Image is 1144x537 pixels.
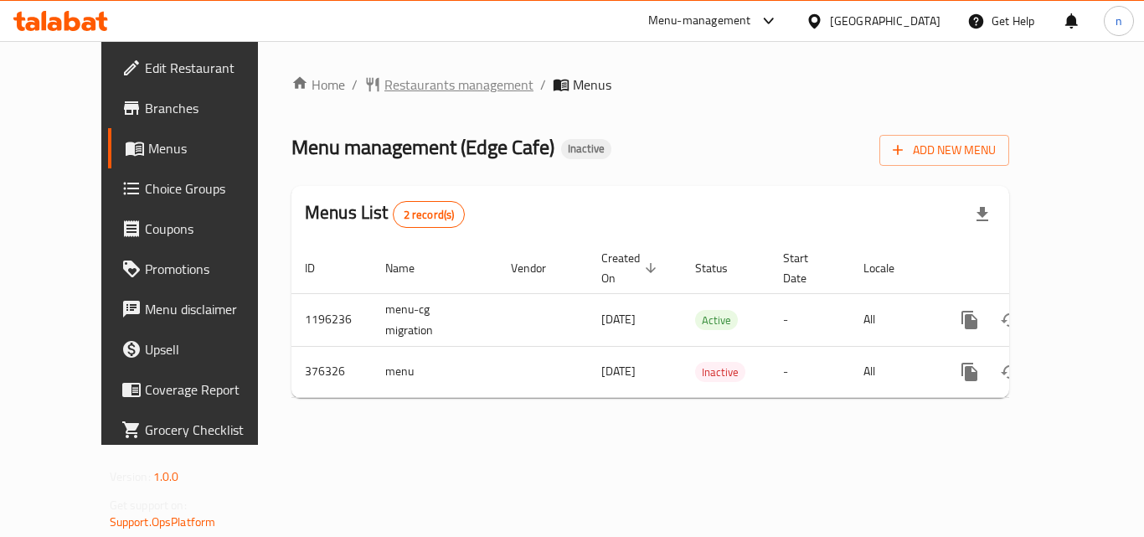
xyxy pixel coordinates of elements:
span: Vendor [511,258,568,278]
span: Coupons [145,219,279,239]
span: Menu management ( Edge Cafe ) [291,128,554,166]
li: / [540,75,546,95]
a: Promotions [108,249,292,289]
a: Upsell [108,329,292,369]
span: [DATE] [601,308,636,330]
span: Active [695,311,738,330]
a: Menu disclaimer [108,289,292,329]
td: menu [372,346,497,397]
span: Grocery Checklist [145,420,279,440]
a: Branches [108,88,292,128]
span: n [1116,12,1122,30]
span: Inactive [695,363,745,382]
h2: Menus List [305,200,465,228]
button: Change Status [990,300,1030,340]
span: ID [305,258,337,278]
nav: breadcrumb [291,75,1009,95]
span: Menus [573,75,611,95]
span: Version: [110,466,151,488]
span: Start Date [783,248,830,288]
a: Menus [108,128,292,168]
div: Menu-management [648,11,751,31]
a: Coverage Report [108,369,292,410]
table: enhanced table [291,243,1124,398]
span: [DATE] [601,360,636,382]
span: Inactive [561,142,611,156]
div: Inactive [695,362,745,382]
td: All [850,346,936,397]
span: Restaurants management [384,75,533,95]
span: Promotions [145,259,279,279]
span: Created On [601,248,662,288]
span: Edit Restaurant [145,58,279,78]
span: Get support on: [110,494,187,516]
div: Total records count [393,201,466,228]
div: [GEOGRAPHIC_DATA] [830,12,940,30]
span: Branches [145,98,279,118]
button: Change Status [990,352,1030,392]
button: Add New Menu [879,135,1009,166]
td: All [850,293,936,346]
div: Inactive [561,139,611,159]
td: - [770,346,850,397]
td: - [770,293,850,346]
li: / [352,75,358,95]
a: Home [291,75,345,95]
div: Active [695,310,738,330]
a: Choice Groups [108,168,292,209]
td: 1196236 [291,293,372,346]
button: more [950,352,990,392]
td: 376326 [291,346,372,397]
span: Menus [148,138,279,158]
span: Coverage Report [145,380,279,400]
span: 2 record(s) [394,207,465,223]
a: Support.OpsPlatform [110,511,216,533]
th: Actions [936,243,1124,294]
div: Export file [962,194,1002,235]
span: Add New Menu [893,140,996,161]
span: Choice Groups [145,178,279,199]
a: Restaurants management [364,75,533,95]
span: Menu disclaimer [145,299,279,319]
a: Edit Restaurant [108,48,292,88]
span: Status [695,258,750,278]
td: menu-cg migration [372,293,497,346]
a: Grocery Checklist [108,410,292,450]
span: Locale [863,258,916,278]
span: Name [385,258,436,278]
a: Coupons [108,209,292,249]
span: 1.0.0 [153,466,179,488]
button: more [950,300,990,340]
span: Upsell [145,339,279,359]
